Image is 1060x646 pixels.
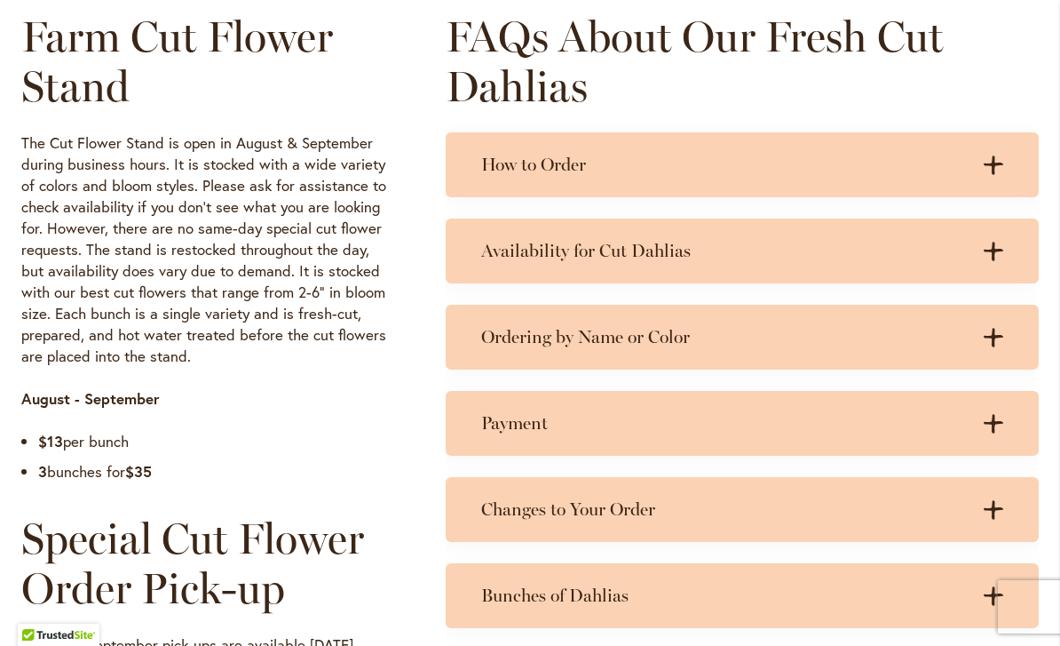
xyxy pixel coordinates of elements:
h3: Ordering by Name or Color [481,326,968,348]
summary: Payment [446,391,1039,456]
h2: Special Cut Flower Order Pick-up [21,514,394,613]
h3: How to Order [481,154,968,176]
strong: $35 [125,461,152,482]
h2: FAQs About Our Fresh Cut Dahlias [446,12,1039,111]
summary: Availability for Cut Dahlias [446,219,1039,283]
summary: Ordering by Name or Color [446,305,1039,370]
li: bunches for [38,461,394,483]
summary: Bunches of Dahlias [446,563,1039,628]
li: per bunch [38,431,394,452]
summary: Changes to Your Order [446,477,1039,542]
summary: How to Order [446,132,1039,197]
h3: Availability for Cut Dahlias [481,240,968,262]
h3: Payment [481,412,968,435]
p: The Cut Flower Stand is open in August & September during business hours. It is stocked with a wi... [21,132,394,367]
strong: $13 [38,431,63,451]
strong: August - September [21,388,160,409]
h3: Changes to Your Order [481,498,968,521]
h2: Farm Cut Flower Stand [21,12,394,111]
strong: 3 [38,461,47,482]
